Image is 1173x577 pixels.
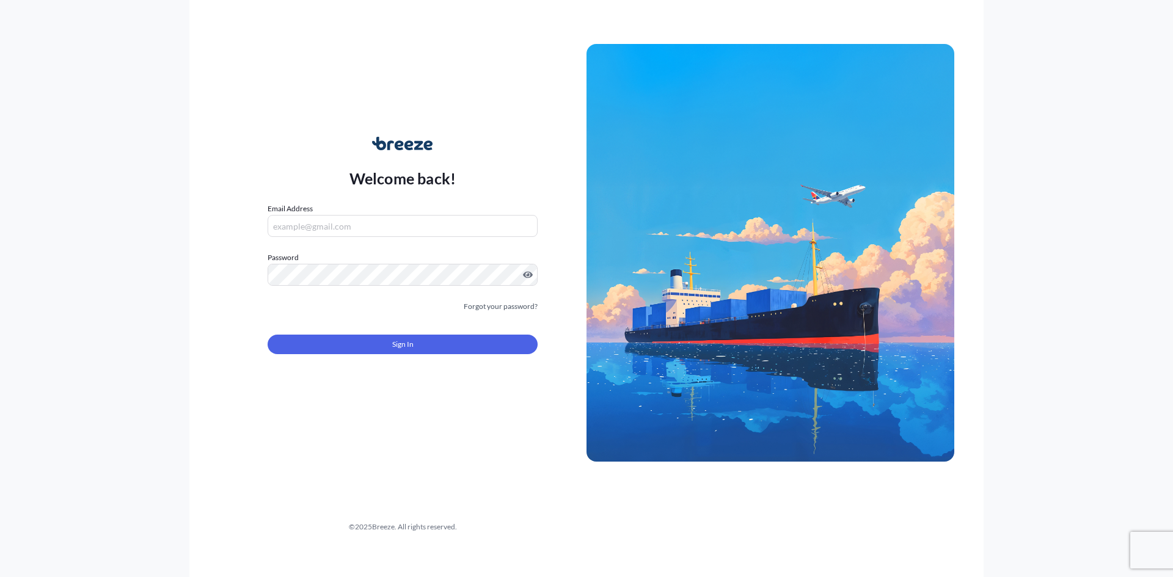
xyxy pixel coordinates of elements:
[586,44,954,462] img: Ship illustration
[349,169,456,188] p: Welcome back!
[268,215,538,237] input: example@gmail.com
[268,335,538,354] button: Sign In
[268,252,538,264] label: Password
[523,270,533,280] button: Show password
[268,203,313,215] label: Email Address
[392,338,414,350] span: Sign In
[464,300,538,313] a: Forgot your password?
[219,521,586,533] div: © 2025 Breeze. All rights reserved.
